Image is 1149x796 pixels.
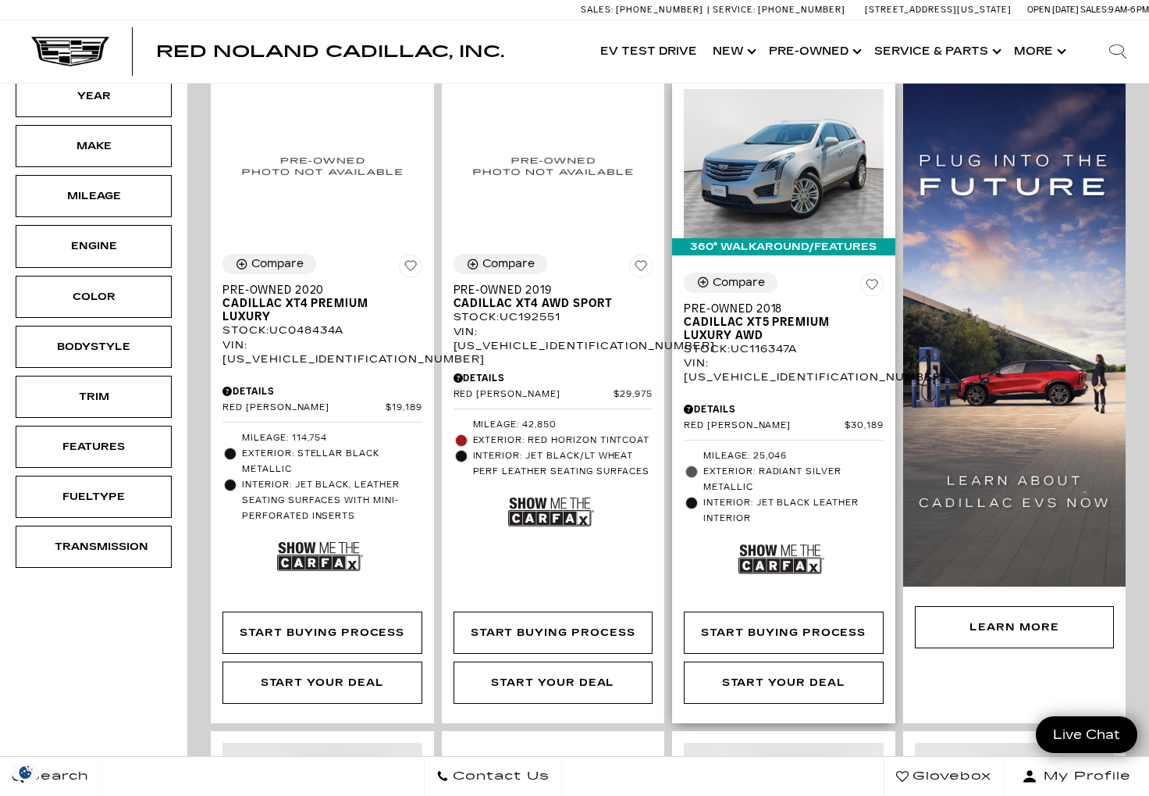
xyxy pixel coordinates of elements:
div: VIN: [US_VEHICLE_IDENTIFICATION_NUMBER] [454,325,653,353]
span: Cadillac XT4 AWD Sport [454,297,642,310]
li: Mileage: 42,850 [454,417,653,433]
img: Show Me the CARFAX Badge [508,484,594,541]
span: Exterior: Red Horizon Tintcoat [473,433,653,448]
div: Start Your Deal [261,674,384,691]
span: [PHONE_NUMBER] [616,5,703,15]
div: Compare [482,257,535,271]
span: Red Noland Cadillac, Inc. [156,42,504,61]
div: Fueltype [55,488,133,505]
img: 2018 Cadillac XT5 Premium Luxury AWD [684,89,884,239]
div: Stock : UC192551 [454,310,653,324]
div: Start Buying Process [222,612,422,654]
div: Bodystyle [55,338,133,355]
button: More [1006,20,1071,83]
a: Red [PERSON_NAME] $29,975 [454,389,653,401]
div: Engine [55,237,133,255]
div: Learn More [915,606,1115,648]
a: Glovebox [884,757,1004,796]
a: New [705,20,761,83]
div: Stock : UC048434A [222,323,422,337]
span: $29,975 [614,389,653,401]
span: Search [24,766,89,787]
span: Interior: Jet Black, Leather seating surfaces with mini-perforated inserts [242,477,422,524]
img: 2019 Cadillac XT4 AWD Sport [454,89,653,243]
div: VIN: [US_VEHICLE_IDENTIFICATION_NUMBER] [222,338,422,366]
div: 360° WalkAround/Features [672,238,895,255]
div: Compare [251,257,304,271]
div: EngineEngine [16,225,172,267]
button: Compare Vehicle [454,254,547,274]
div: ColorColor [16,276,172,318]
section: Click to Open Cookie Consent Modal [8,764,44,780]
span: Red [PERSON_NAME] [454,389,614,401]
span: $30,189 [845,420,884,432]
div: Start Buying Process [684,612,884,654]
span: $19,189 [386,402,422,414]
span: Exterior: Stellar Black Metallic [242,446,422,477]
div: Start Buying Process [701,624,866,641]
div: Pricing Details - Pre-Owned 2020 Cadillac XT4 Premium Luxury [222,384,422,398]
span: Glovebox [909,766,991,787]
div: Learn More [969,619,1059,636]
button: Save Vehicle [399,254,422,284]
img: Show Me the CARFAX Badge [738,530,824,587]
a: Pre-Owned 2018Cadillac XT5 Premium Luxury AWD [684,302,884,342]
div: TrimTrim [16,376,172,418]
img: Show Me the CARFAX Badge [277,528,363,585]
img: Opt-Out Icon [8,764,44,780]
div: Pricing Details - Pre-Owned 2018 Cadillac XT5 Premium Luxury AWD [684,402,884,416]
span: Pre-Owned 2020 [222,284,411,297]
div: Year [55,87,133,105]
a: Red Noland Cadillac, Inc. [156,44,504,59]
span: Cadillac XT4 Premium Luxury [222,297,411,323]
span: Contact Us [449,766,550,787]
span: Cadillac XT5 Premium Luxury AWD [684,316,872,342]
span: Service: [713,5,756,15]
span: Pre-Owned 2018 [684,302,872,316]
div: VIN: [US_VEHICLE_IDENTIFICATION_NUMBER] [684,356,884,384]
div: Trim [55,388,133,405]
a: Cadillac Dark Logo with Cadillac White Text [31,37,109,66]
a: Pre-Owned 2020Cadillac XT4 Premium Luxury [222,284,422,323]
a: Service: [PHONE_NUMBER] [707,5,849,14]
span: [PHONE_NUMBER] [758,5,845,15]
div: Start Your Deal [684,662,884,704]
div: Search [1087,20,1149,83]
span: Interior: Jet Black Leather Interior [703,495,884,527]
span: Exterior: Radiant Silver Metallic [703,464,884,495]
a: EV Test Drive [592,20,705,83]
div: Start Your Deal [491,674,614,691]
div: YearYear [16,75,172,117]
span: Interior: Jet Black/Lt Wheat Perf Leather Seating Surfaces [473,448,653,480]
div: Transmission [55,538,133,555]
div: FueltypeFueltype [16,476,172,518]
div: Mileage [55,187,133,205]
div: MileageMileage [16,175,172,217]
div: Make [55,137,133,155]
span: Sales: [581,5,614,15]
div: MakeMake [16,125,172,167]
a: Sales: [PHONE_NUMBER] [581,5,707,14]
div: TransmissionTransmission [16,526,172,568]
span: Open [DATE] [1027,5,1079,15]
button: Compare Vehicle [222,254,316,274]
div: Start Your Deal [722,674,845,691]
span: Live Chat [1045,726,1128,744]
div: Start Buying Process [471,624,635,641]
div: Pricing Details - Pre-Owned 2019 Cadillac XT4 AWD Sport [454,371,653,385]
span: Red [PERSON_NAME] [222,402,386,414]
button: Compare Vehicle [684,273,777,293]
a: Pre-Owned 2019Cadillac XT4 AWD Sport [454,284,653,310]
div: BodystyleBodystyle [16,326,172,368]
span: Pre-Owned 2019 [454,284,642,297]
button: Save Vehicle [629,254,653,284]
div: Compare [713,276,765,290]
div: Start Buying Process [454,612,653,654]
div: FeaturesFeatures [16,426,172,468]
div: Start Buying Process [240,624,404,641]
span: Sales: [1080,5,1108,15]
a: Red [PERSON_NAME] $19,189 [222,402,422,414]
li: Mileage: 25,046 [684,448,884,464]
li: Mileage: 114,754 [222,430,422,446]
a: Pre-Owned [761,20,866,83]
